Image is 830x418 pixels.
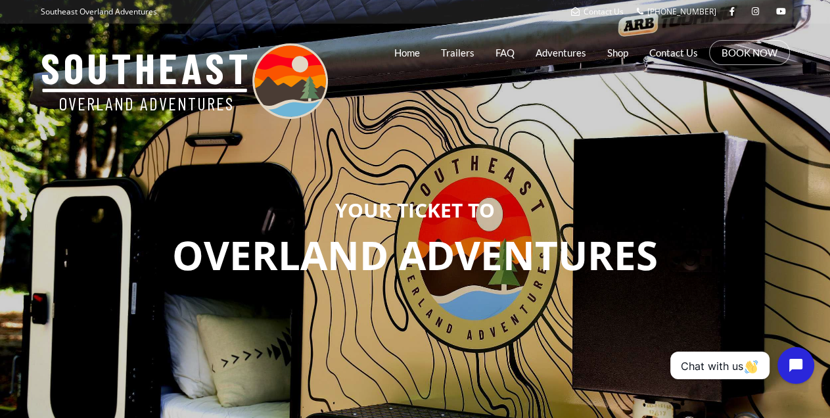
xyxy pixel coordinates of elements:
[41,43,328,119] img: Southeast Overland Adventures
[441,36,474,69] a: Trailers
[607,36,628,69] a: Shop
[10,199,820,221] h3: YOUR TICKET TO
[41,3,157,20] p: Southeast Overland Adventures
[496,36,515,69] a: FAQ
[637,6,716,17] a: [PHONE_NUMBER]
[10,227,820,284] p: OVERLAND ADVENTURES
[571,6,624,17] a: Contact Us
[649,36,698,69] a: Contact Us
[722,46,777,59] a: BOOK NOW
[647,6,716,17] span: [PHONE_NUMBER]
[584,6,624,17] span: Contact Us
[536,36,586,69] a: Adventures
[394,36,420,69] a: Home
